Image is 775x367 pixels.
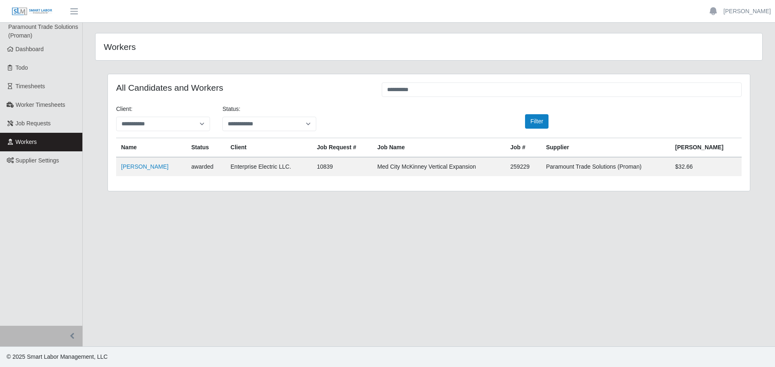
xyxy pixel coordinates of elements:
span: Supplier Settings [16,157,59,164]
img: SLM Logo [12,7,53,16]
span: Job Requests [16,120,51,127]
th: Name [116,138,187,158]
th: Supplier [541,138,670,158]
th: [PERSON_NAME] [670,138,742,158]
label: Client: [116,105,133,113]
span: Dashboard [16,46,44,52]
button: Filter [525,114,549,129]
span: Timesheets [16,83,45,89]
td: 259229 [505,157,541,176]
h4: All Candidates and Workers [116,82,369,93]
label: Status: [222,105,240,113]
td: 10839 [312,157,372,176]
span: Workers [16,139,37,145]
td: Enterprise Electric LLC. [226,157,312,176]
td: Paramount Trade Solutions (Proman) [541,157,670,176]
th: Job # [505,138,541,158]
td: $32.66 [670,157,742,176]
span: Todo [16,64,28,71]
a: [PERSON_NAME] [121,163,168,170]
a: [PERSON_NAME] [724,7,771,16]
td: awarded [187,157,226,176]
th: Status [187,138,226,158]
th: Client [226,138,312,158]
td: Med City McKinney Vertical Expansion [372,157,505,176]
h4: Workers [104,42,367,52]
span: Paramount Trade Solutions (Proman) [8,24,78,39]
th: Job Name [372,138,505,158]
th: Job Request # [312,138,372,158]
span: Worker Timesheets [16,101,65,108]
span: © 2025 Smart Labor Management, LLC [7,353,107,360]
